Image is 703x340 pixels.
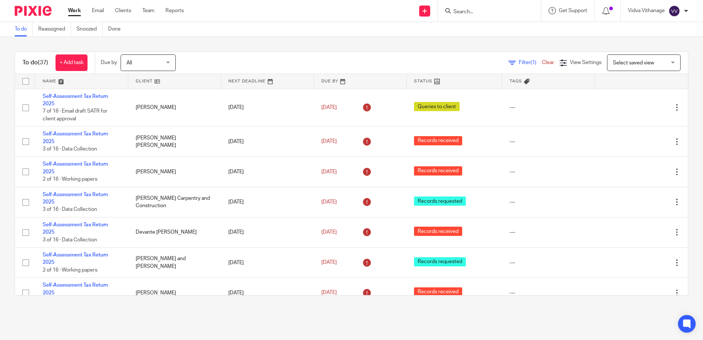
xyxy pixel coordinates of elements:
[321,139,337,144] span: [DATE]
[221,157,314,187] td: [DATE]
[128,157,221,187] td: [PERSON_NAME]
[128,278,221,308] td: [PERSON_NAME]
[43,177,97,182] span: 2 of 16 · Working papers
[542,60,554,65] a: Clear
[128,127,221,157] td: [PERSON_NAME] [PERSON_NAME]
[321,230,337,235] span: [DATE]
[115,7,131,14] a: Clients
[128,187,221,217] td: [PERSON_NAME] Carpentry and Construction
[128,217,221,247] td: Devante [PERSON_NAME]
[519,60,542,65] span: Filter
[321,169,337,174] span: [DATE]
[321,260,337,265] span: [DATE]
[531,60,536,65] span: (1)
[43,146,97,152] span: 3 of 16 · Data Collection
[126,60,132,65] span: All
[38,60,48,65] span: (37)
[510,198,588,206] div: ---
[414,196,466,206] span: Records requested
[221,89,314,127] td: [DATE]
[43,162,108,174] a: Self-Assessment Tax Return 2025
[43,94,108,106] a: Self-Assessment Tax Return 2025
[101,59,117,66] p: Due by
[414,227,462,236] span: Records received
[142,7,154,14] a: Team
[128,248,221,278] td: [PERSON_NAME] and [PERSON_NAME]
[414,257,466,266] span: Records requested
[128,89,221,127] td: [PERSON_NAME]
[22,59,48,67] h1: To do
[43,222,108,235] a: Self-Assessment Tax Return 2025
[510,168,588,176] div: ---
[510,259,588,266] div: ---
[165,7,184,14] a: Reports
[510,289,588,297] div: ---
[43,109,107,121] span: 7 of 16 · Email draft SATR for client approval
[43,192,108,205] a: Self-Assessment Tax Return 2025
[43,283,108,295] a: Self-Assessment Tax Return 2025
[38,22,71,36] a: Reassigned
[414,136,462,145] span: Records received
[43,252,108,265] a: Self-Assessment Tax Return 2025
[510,229,588,236] div: ---
[453,9,519,15] input: Search
[414,287,462,297] span: Records received
[510,138,588,145] div: ---
[613,60,654,65] span: Select saved view
[321,290,337,295] span: [DATE]
[221,278,314,308] td: [DATE]
[56,54,88,71] a: + Add task
[108,22,126,36] a: Done
[43,237,97,242] span: 3 of 16 · Data Collection
[43,268,97,273] span: 2 of 16 · Working papers
[510,104,588,111] div: ---
[221,217,314,247] td: [DATE]
[628,7,665,14] p: Vidva Vithanage
[510,79,522,83] span: Tags
[414,102,460,111] span: Queries to client
[43,207,97,212] span: 3 of 16 · Data Collection
[321,199,337,205] span: [DATE]
[15,22,33,36] a: To do
[221,127,314,157] td: [DATE]
[570,60,602,65] span: View Settings
[92,7,104,14] a: Email
[221,248,314,278] td: [DATE]
[76,22,103,36] a: Snoozed
[68,7,81,14] a: Work
[559,8,587,13] span: Get Support
[43,131,108,144] a: Self-Assessment Tax Return 2025
[321,105,337,110] span: [DATE]
[414,166,462,176] span: Records received
[15,6,51,16] img: Pixie
[668,5,680,17] img: svg%3E
[221,187,314,217] td: [DATE]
